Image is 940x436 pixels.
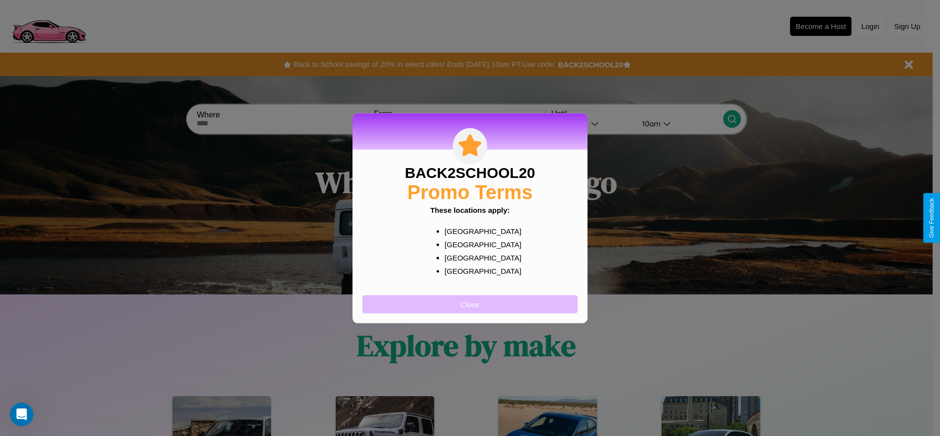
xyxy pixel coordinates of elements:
p: [GEOGRAPHIC_DATA] [444,237,515,251]
h3: BACK2SCHOOL20 [405,164,535,181]
button: Close [362,295,578,313]
h2: Promo Terms [408,181,533,203]
p: [GEOGRAPHIC_DATA] [444,251,515,264]
b: These locations apply: [430,205,510,214]
iframe: Intercom live chat [10,403,33,426]
div: Give Feedback [928,198,935,238]
p: [GEOGRAPHIC_DATA] [444,224,515,237]
p: [GEOGRAPHIC_DATA] [444,264,515,277]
